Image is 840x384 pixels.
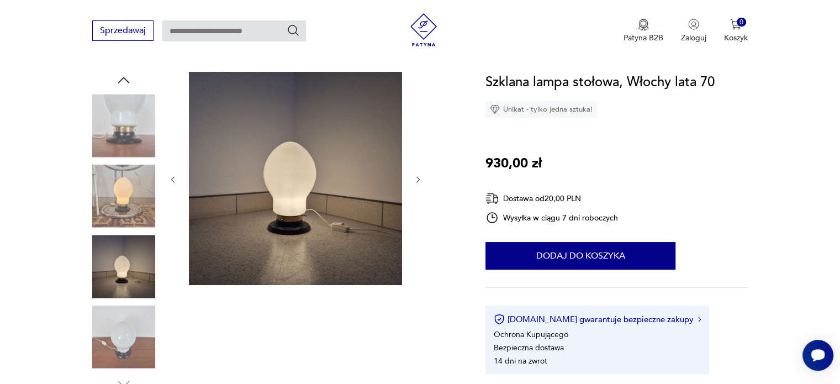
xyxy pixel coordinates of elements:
[624,19,663,43] button: Patyna B2B
[92,94,155,157] img: Zdjęcie produktu Szklana lampa stołowa, Włochy lata 70
[485,192,618,206] div: Dostawa od 20,00 PLN
[730,19,741,30] img: Ikona koszyka
[624,19,663,43] a: Ikona medaluPatyna B2B
[494,329,568,340] li: Ochrona Kupującego
[681,33,706,43] p: Zaloguj
[494,343,564,353] li: Bezpieczna dostawa
[189,72,402,285] img: Zdjęcie produktu Szklana lampa stołowa, Włochy lata 70
[407,13,440,46] img: Patyna - sklep z meblami i dekoracjami vintage
[92,306,155,369] img: Zdjęcie produktu Szklana lampa stołowa, Włochy lata 70
[737,18,746,27] div: 0
[485,72,715,93] h1: Szklana lampa stołowa, Włochy lata 70
[681,19,706,43] button: Zaloguj
[485,192,499,206] img: Ikona dostawy
[624,33,663,43] p: Patyna B2B
[485,101,597,118] div: Unikat - tylko jedna sztuka!
[485,153,542,174] p: 930,00 zł
[494,314,701,325] button: [DOMAIN_NAME] gwarantuje bezpieczne zakupy
[92,235,155,298] img: Zdjęcie produktu Szklana lampa stołowa, Włochy lata 70
[287,24,300,37] button: Szukaj
[638,19,649,31] img: Ikona medalu
[490,104,500,114] img: Ikona diamentu
[494,314,505,325] img: Ikona certyfikatu
[92,20,154,41] button: Sprzedawaj
[494,356,547,366] li: 14 dni na zwrot
[92,165,155,228] img: Zdjęcie produktu Szklana lampa stołowa, Włochy lata 70
[802,340,833,371] iframe: Smartsupp widget button
[485,242,675,270] button: Dodaj do koszyka
[485,211,618,224] div: Wysyłka w ciągu 7 dni roboczych
[724,33,748,43] p: Koszyk
[92,28,154,35] a: Sprzedawaj
[724,19,748,43] button: 0Koszyk
[698,317,701,322] img: Ikona strzałki w prawo
[688,19,699,30] img: Ikonka użytkownika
